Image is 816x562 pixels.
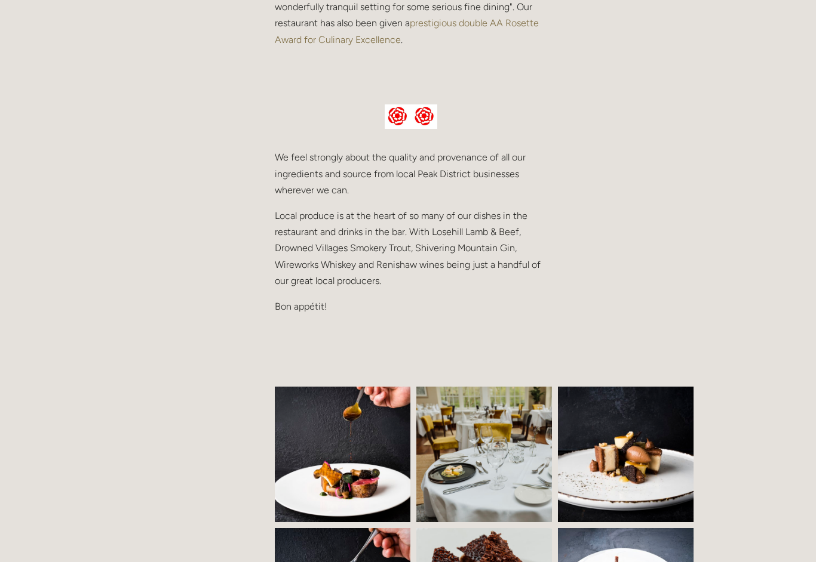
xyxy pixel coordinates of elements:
[385,104,438,129] img: AA culinary excellence.jpg
[250,387,456,522] img: DSC_7994.jpg
[275,208,547,289] p: Local produce is at the heart of so many of our dishes in the restaurant and drinks in the bar. W...
[275,149,547,198] p: We feel strongly about the quality and provenance of all our ingredients and source from local Pe...
[275,17,541,45] a: prestigious double AA Rosette Award for Culinary Excellence
[524,387,728,522] img: DSC_7844.jpg
[415,387,619,522] img: 20210514-16053078-LHH-hotel-photos-HDR.jpg
[275,298,547,314] p: Bon appétit!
